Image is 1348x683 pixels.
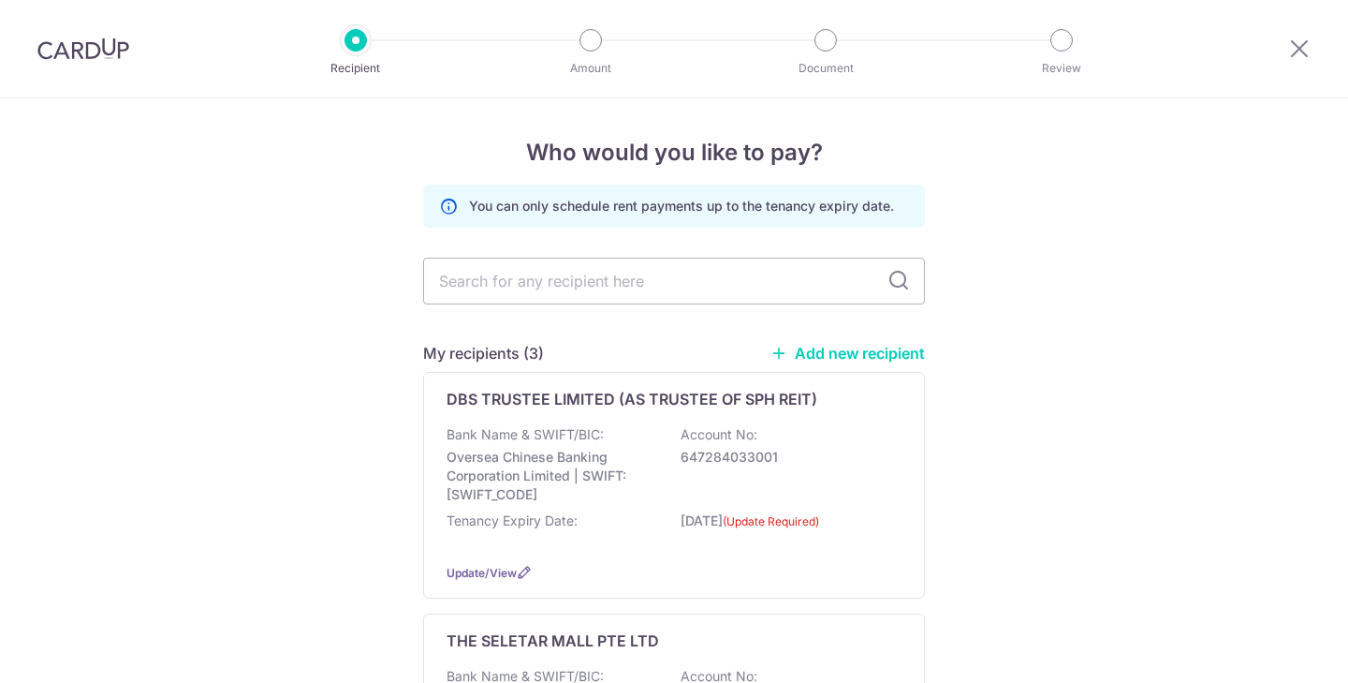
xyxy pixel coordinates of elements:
p: Amount [521,59,660,78]
label: (Update Required) [723,512,819,531]
p: Document [756,59,895,78]
h4: Who would you like to pay? [423,136,925,170]
p: Recipient [286,59,425,78]
h5: My recipients (3) [423,342,544,364]
p: THE SELETAR MALL PTE LTD [447,630,659,652]
input: Search for any recipient here [423,258,925,304]
p: 647284033001 [681,448,890,467]
a: Update/View [447,566,517,580]
p: DBS TRUSTEE LIMITED (AS TRUSTEE OF SPH REIT) [447,388,817,410]
p: You can only schedule rent payments up to the tenancy expiry date. [469,197,894,215]
p: Account No: [681,425,757,444]
p: Oversea Chinese Banking Corporation Limited | SWIFT: [SWIFT_CODE] [447,448,656,504]
img: CardUp [37,37,129,60]
p: Review [992,59,1131,78]
p: Bank Name & SWIFT/BIC: [447,425,604,444]
p: Tenancy Expiry Date: [447,512,578,530]
a: Add new recipient [770,344,925,363]
p: [DATE] [681,512,890,542]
